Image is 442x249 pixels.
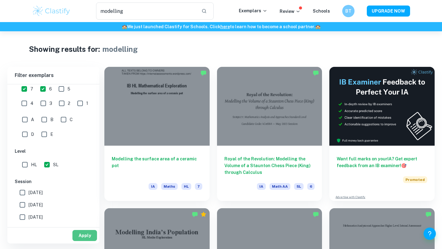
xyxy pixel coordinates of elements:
img: Marked [313,70,319,76]
span: 7 [30,86,33,92]
h1: Showing results for: [29,44,100,55]
span: 7 [195,183,202,190]
span: A [31,116,34,123]
span: Promoted [403,176,427,183]
span: [DATE] [29,214,43,220]
a: Want full marks on yourIA? Get expert feedback from an IB examiner!PromotedAdvertise with Clastify [329,67,435,201]
span: C [70,116,73,123]
span: 6 [49,86,52,92]
img: Marked [425,211,432,217]
span: [DATE] [29,189,43,196]
p: Review [280,8,300,15]
img: Thumbnail [329,67,435,146]
a: Royal of the Revolution: Modelling the Volume of a Staunton Chess Piece (King) through CalculusIA... [217,67,322,201]
span: B [50,116,53,123]
button: Help and Feedback [424,228,436,240]
h6: Session [15,178,92,185]
p: Exemplars [239,7,267,14]
span: 4 [30,100,33,107]
span: HL [181,183,191,190]
img: Marked [200,70,207,76]
span: SL [53,161,58,168]
span: SL [294,183,304,190]
span: 1 [86,100,88,107]
span: D [31,131,34,138]
span: 3 [49,100,52,107]
span: IA [149,183,157,190]
div: Premium [200,211,207,217]
span: HL [31,161,37,168]
h1: modelling [103,44,138,55]
span: IA [257,183,266,190]
a: Modelling the surface area of a ceramic potIAMathsHL7 [104,67,210,201]
a: here [220,24,230,29]
span: Math AA [269,183,290,190]
h6: Filter exemplars [7,67,99,84]
span: 🏫 [122,24,127,29]
h6: Modelling the surface area of a ceramic pot [112,155,202,176]
h6: Royal of the Revolution: Modelling the Volume of a Staunton Chess Piece (King) through Calculus [224,155,315,176]
span: 🎯 [401,163,406,168]
h6: Level [15,148,92,155]
span: 5 [68,86,70,92]
span: [DATE] [29,201,43,208]
button: UPGRADE NOW [367,6,410,17]
span: E [50,131,53,138]
a: Schools [313,9,330,13]
span: Maths [161,183,178,190]
span: 2 [68,100,70,107]
a: Advertise with Clastify [335,195,365,199]
img: Marked [192,211,198,217]
h6: Want full marks on your IA ? Get expert feedback from an IB examiner! [337,155,427,169]
span: 🏫 [315,24,320,29]
img: Marked [313,211,319,217]
img: Clastify logo [32,5,71,17]
span: 6 [307,183,315,190]
h6: We just launched Clastify for Schools. Click to learn how to become a school partner. [1,23,441,30]
h6: BT [345,8,352,14]
input: Search for any exemplars... [96,2,196,20]
button: Apply [72,230,97,241]
button: BT [342,5,355,17]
